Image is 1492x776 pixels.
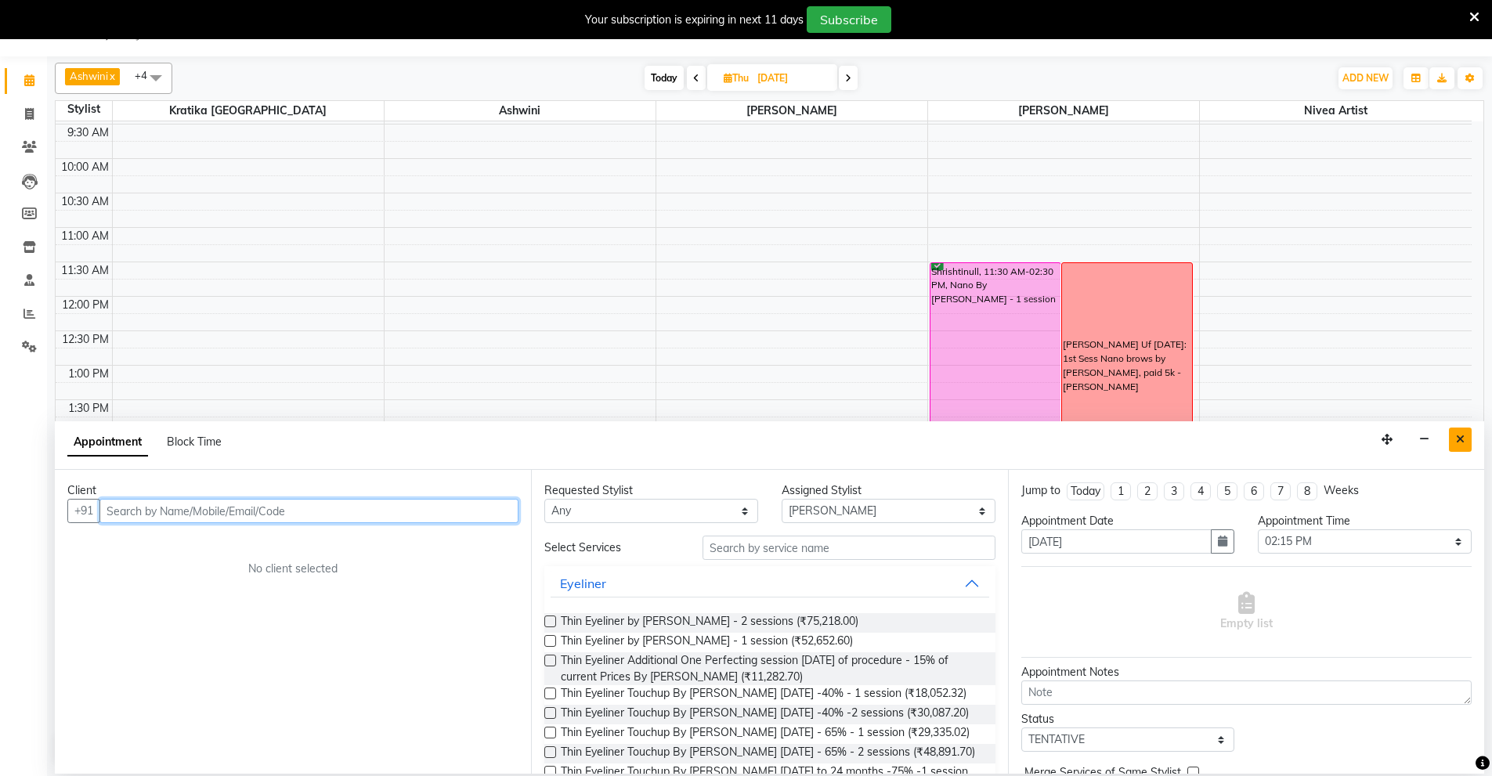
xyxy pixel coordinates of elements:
[720,72,753,84] span: Thu
[807,6,891,33] button: Subscribe
[561,724,970,744] span: Thin Eyeliner Touchup By [PERSON_NAME] [DATE] - 65% - 1 session (₹29,335.02)
[67,499,100,523] button: +91
[105,561,481,577] div: No client selected
[544,482,758,499] div: Requested Stylist
[533,540,691,556] div: Select Services
[99,499,518,523] input: Search by Name/Mobile/Email/Code
[560,574,606,593] div: Eyeliner
[928,101,1199,121] span: [PERSON_NAME]
[1449,428,1472,452] button: Close
[1164,482,1184,500] li: 3
[67,428,148,457] span: Appointment
[108,70,115,82] a: x
[113,101,384,121] span: Kratika [GEOGRAPHIC_DATA]
[56,101,112,117] div: Stylist
[561,613,858,633] span: Thin Eyeliner by [PERSON_NAME] - 2 sessions (₹75,218.00)
[645,66,684,90] span: Today
[65,366,112,382] div: 1:00 PM
[1244,482,1264,500] li: 6
[753,67,831,90] input: 2025-09-11
[385,101,656,121] span: Ashwini
[67,482,518,499] div: Client
[58,159,112,175] div: 10:00 AM
[1342,72,1389,84] span: ADD NEW
[1071,483,1100,500] div: Today
[1297,482,1317,500] li: 8
[167,435,222,449] span: Block Time
[1200,101,1472,121] span: Nivea Artist
[561,685,966,705] span: Thin Eyeliner Touchup By [PERSON_NAME] [DATE] -40% - 1 session (₹18,052.32)
[656,101,927,121] span: [PERSON_NAME]
[930,263,1060,467] div: Shrishtinull, 11:30 AM-02:30 PM, Nano By [PERSON_NAME] - 1 session
[59,331,112,348] div: 12:30 PM
[70,70,108,82] span: Ashwini
[58,193,112,210] div: 10:30 AM
[1270,482,1291,500] li: 7
[1063,337,1191,393] div: [PERSON_NAME] Uf [DATE]: 1st Sess Nano brows by [PERSON_NAME], paid 5k - [PERSON_NAME]
[782,482,995,499] div: Assigned Stylist
[585,12,804,28] div: Your subscription is expiring in next 11 days
[1021,664,1472,680] div: Appointment Notes
[1021,529,1212,554] input: yyyy-mm-dd
[58,228,112,244] div: 11:00 AM
[561,652,982,685] span: Thin Eyeliner Additional One Perfecting session [DATE] of procedure - 15% of current Prices By [P...
[1338,67,1393,89] button: ADD NEW
[1220,592,1273,632] span: Empty list
[561,744,975,763] span: Thin Eyeliner Touchup By [PERSON_NAME] [DATE] - 65% - 2 sessions (₹48,891.70)
[1021,513,1235,529] div: Appointment Date
[1324,482,1359,499] div: Weeks
[64,125,112,141] div: 9:30 AM
[1217,482,1237,500] li: 5
[1258,513,1472,529] div: Appointment Time
[561,633,853,652] span: Thin Eyeliner by [PERSON_NAME] - 1 session (₹52,652.60)
[58,262,112,279] div: 11:30 AM
[1111,482,1131,500] li: 1
[1021,482,1060,499] div: Jump to
[65,400,112,417] div: 1:30 PM
[135,69,159,81] span: +4
[1021,711,1235,727] div: Status
[59,297,112,313] div: 12:00 PM
[703,536,995,560] input: Search by service name
[561,705,969,724] span: Thin Eyeliner Touchup By [PERSON_NAME] [DATE] -40% -2 sessions (₹30,087.20)
[551,569,988,597] button: Eyeliner
[1190,482,1211,500] li: 4
[1137,482,1158,500] li: 2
